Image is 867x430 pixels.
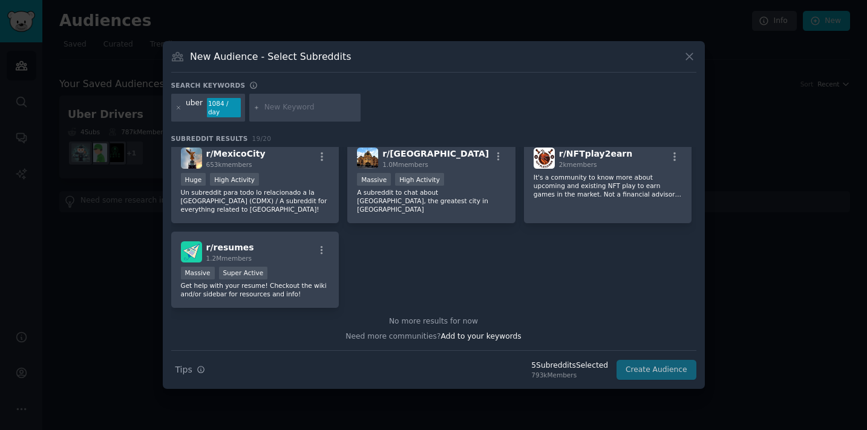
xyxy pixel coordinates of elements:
[171,316,696,327] div: No more results for now
[181,241,202,262] img: resumes
[171,327,696,342] div: Need more communities?
[382,149,489,158] span: r/ [GEOGRAPHIC_DATA]
[531,360,608,371] div: 5 Subreddit s Selected
[181,188,330,213] p: Un subreddit para todo lo relacionado a la [GEOGRAPHIC_DATA] (CDMX) / A subreddit for everything ...
[190,50,351,63] h3: New Audience - Select Subreddits
[534,148,555,169] img: NFTplay2earn
[219,267,268,279] div: Super Active
[181,281,330,298] p: Get help with your resume! Checkout the wiki and/or sidebar for resources and info!
[531,371,608,379] div: 793k Members
[181,173,206,186] div: Huge
[181,267,215,279] div: Massive
[206,149,266,158] span: r/ MexicoCity
[534,173,682,198] p: It's a community to know more about upcoming and existing NFT play to earn games in the market. N...
[382,161,428,168] span: 1.0M members
[186,98,203,117] div: uber
[171,81,246,90] h3: Search keywords
[206,255,252,262] span: 1.2M members
[357,148,378,169] img: melbourne
[559,161,597,168] span: 2k members
[441,332,522,340] span: Add to your keywords
[171,134,248,143] span: Subreddit Results
[207,98,241,117] div: 1084 / day
[252,135,272,142] span: 19 / 20
[181,148,202,169] img: MexicoCity
[559,149,632,158] span: r/ NFTplay2earn
[206,243,254,252] span: r/ resumes
[210,173,259,186] div: High Activity
[357,173,391,186] div: Massive
[264,102,356,113] input: New Keyword
[395,173,444,186] div: High Activity
[175,363,192,376] span: Tips
[171,359,209,380] button: Tips
[357,188,506,213] p: A subreddit to chat about [GEOGRAPHIC_DATA], the greatest city in [GEOGRAPHIC_DATA]
[206,161,252,168] span: 653k members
